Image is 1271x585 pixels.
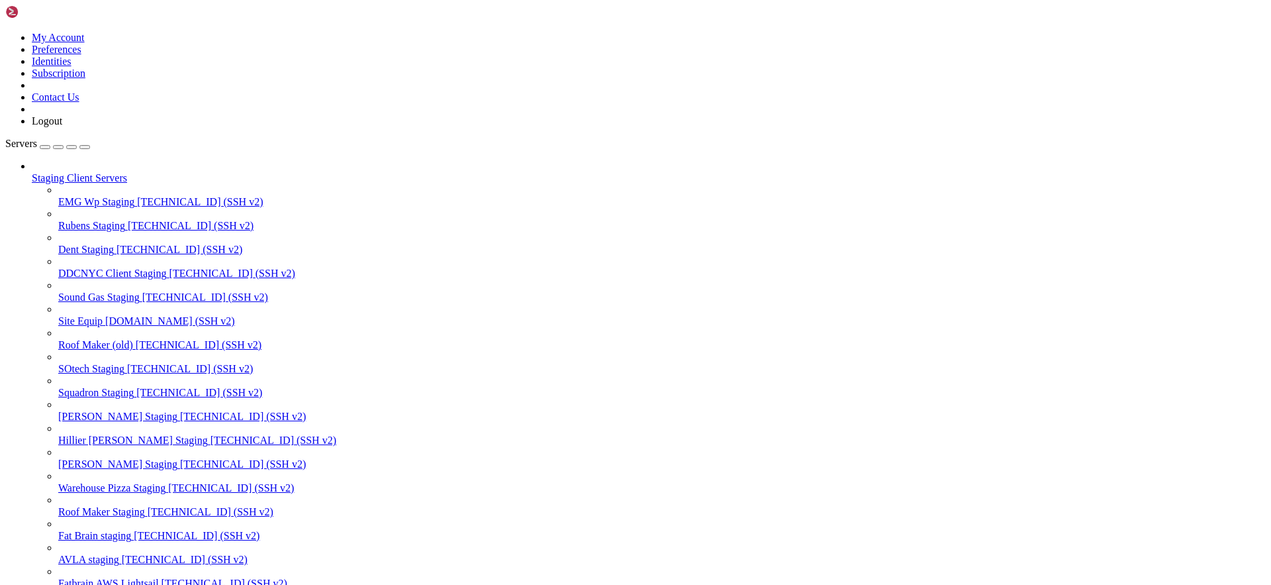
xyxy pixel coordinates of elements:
[58,339,1266,351] a: Roof Maker (old) [TECHNICAL_ID] (SSH v2)
[117,244,242,255] span: [TECHNICAL_ID] (SSH v2)
[58,458,1266,470] a: [PERSON_NAME] Staging [TECHNICAL_ID] (SSH v2)
[180,458,306,470] span: [TECHNICAL_ID] (SSH v2)
[32,91,79,103] a: Contact Us
[58,482,1266,494] a: Warehouse Pizza Staging [TECHNICAL_ID] (SSH v2)
[127,363,253,374] span: [TECHNICAL_ID] (SSH v2)
[58,184,1266,208] li: EMG Wp Staging [TECHNICAL_ID] (SSH v2)
[58,208,1266,232] li: Rubens Staging [TECHNICAL_ID] (SSH v2)
[32,172,1266,184] a: Staging Client Servers
[32,172,127,184] span: Staging Client Servers
[58,244,1266,256] a: Dent Staging [TECHNICAL_ID] (SSH v2)
[58,280,1266,303] li: Sound Gas Staging [TECHNICAL_ID] (SSH v2)
[169,268,295,279] span: [TECHNICAL_ID] (SSH v2)
[58,363,1266,375] a: SOtech Staging [TECHNICAL_ID] (SSH v2)
[105,315,235,327] span: [DOMAIN_NAME] (SSH v2)
[142,292,268,303] span: [TECHNICAL_ID] (SSH v2)
[137,196,263,207] span: [TECHNICAL_ID] (SSH v2)
[58,339,133,350] span: Roof Maker (old)
[32,68,85,79] a: Subscription
[58,530,1266,542] a: Fat Brain staging [TECHNICAL_ID] (SSH v2)
[58,315,103,327] span: Site Equip
[58,244,114,255] span: Dent Staging
[58,435,1266,447] a: Hillier [PERSON_NAME] Staging [TECHNICAL_ID] (SSH v2)
[211,435,336,446] span: [TECHNICAL_ID] (SSH v2)
[58,220,1266,232] a: Rubens Staging [TECHNICAL_ID] (SSH v2)
[58,292,140,303] span: Sound Gas Staging
[58,268,1266,280] a: DDCNYC Client Staging [TECHNICAL_ID] (SSH v2)
[134,530,259,541] span: [TECHNICAL_ID] (SSH v2)
[58,256,1266,280] li: DDCNYC Client Staging [TECHNICAL_ID] (SSH v2)
[58,506,145,517] span: Roof Maker Staging
[128,220,254,231] span: [TECHNICAL_ID] (SSH v2)
[58,458,177,470] span: [PERSON_NAME] Staging
[58,292,1266,303] a: Sound Gas Staging [TECHNICAL_ID] (SSH v2)
[5,5,81,19] img: Shellngn
[58,470,1266,494] li: Warehouse Pizza Staging [TECHNICAL_ID] (SSH v2)
[58,387,134,398] span: Squadron Staging
[58,530,131,541] span: Fat Brain staging
[58,327,1266,351] li: Roof Maker (old) [TECHNICAL_ID] (SSH v2)
[32,56,71,67] a: Identities
[58,232,1266,256] li: Dent Staging [TECHNICAL_ID] (SSH v2)
[58,220,125,231] span: Rubens Staging
[180,411,306,422] span: [TECHNICAL_ID] (SSH v2)
[5,138,90,149] a: Servers
[58,447,1266,470] li: [PERSON_NAME] Staging [TECHNICAL_ID] (SSH v2)
[58,315,1266,327] a: Site Equip [DOMAIN_NAME] (SSH v2)
[58,196,134,207] span: EMG Wp Staging
[58,554,1266,566] a: AVLA staging [TECHNICAL_ID] (SSH v2)
[58,506,1266,518] a: Roof Maker Staging [TECHNICAL_ID] (SSH v2)
[32,44,81,55] a: Preferences
[148,506,273,517] span: [TECHNICAL_ID] (SSH v2)
[58,363,124,374] span: SOtech Staging
[136,339,261,350] span: [TECHNICAL_ID] (SSH v2)
[58,423,1266,447] li: Hillier [PERSON_NAME] Staging [TECHNICAL_ID] (SSH v2)
[32,115,62,127] a: Logout
[58,351,1266,375] li: SOtech Staging [TECHNICAL_ID] (SSH v2)
[168,482,294,494] span: [TECHNICAL_ID] (SSH v2)
[58,554,119,565] span: AVLA staging
[58,375,1266,399] li: Squadron Staging [TECHNICAL_ID] (SSH v2)
[58,435,208,446] span: Hillier [PERSON_NAME] Staging
[136,387,262,398] span: [TECHNICAL_ID] (SSH v2)
[58,387,1266,399] a: Squadron Staging [TECHNICAL_ID] (SSH v2)
[122,554,248,565] span: [TECHNICAL_ID] (SSH v2)
[58,542,1266,566] li: AVLA staging [TECHNICAL_ID] (SSH v2)
[32,32,85,43] a: My Account
[58,482,165,494] span: Warehouse Pizza Staging
[58,411,1266,423] a: [PERSON_NAME] Staging [TECHNICAL_ID] (SSH v2)
[58,399,1266,423] li: [PERSON_NAME] Staging [TECHNICAL_ID] (SSH v2)
[58,196,1266,208] a: EMG Wp Staging [TECHNICAL_ID] (SSH v2)
[5,138,37,149] span: Servers
[58,411,177,422] span: [PERSON_NAME] Staging
[58,268,167,279] span: DDCNYC Client Staging
[58,303,1266,327] li: Site Equip [DOMAIN_NAME] (SSH v2)
[58,518,1266,542] li: Fat Brain staging [TECHNICAL_ID] (SSH v2)
[58,494,1266,518] li: Roof Maker Staging [TECHNICAL_ID] (SSH v2)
